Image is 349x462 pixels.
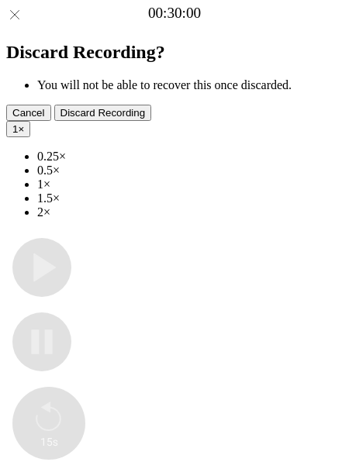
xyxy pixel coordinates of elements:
[37,150,343,164] li: 0.25×
[6,121,30,137] button: 1×
[37,191,343,205] li: 1.5×
[148,5,201,22] a: 00:30:00
[6,42,343,63] h2: Discard Recording?
[37,78,343,92] li: You will not be able to recover this once discarded.
[37,178,343,191] li: 1×
[37,164,343,178] li: 0.5×
[12,123,18,135] span: 1
[54,105,152,121] button: Discard Recording
[37,205,343,219] li: 2×
[6,105,51,121] button: Cancel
